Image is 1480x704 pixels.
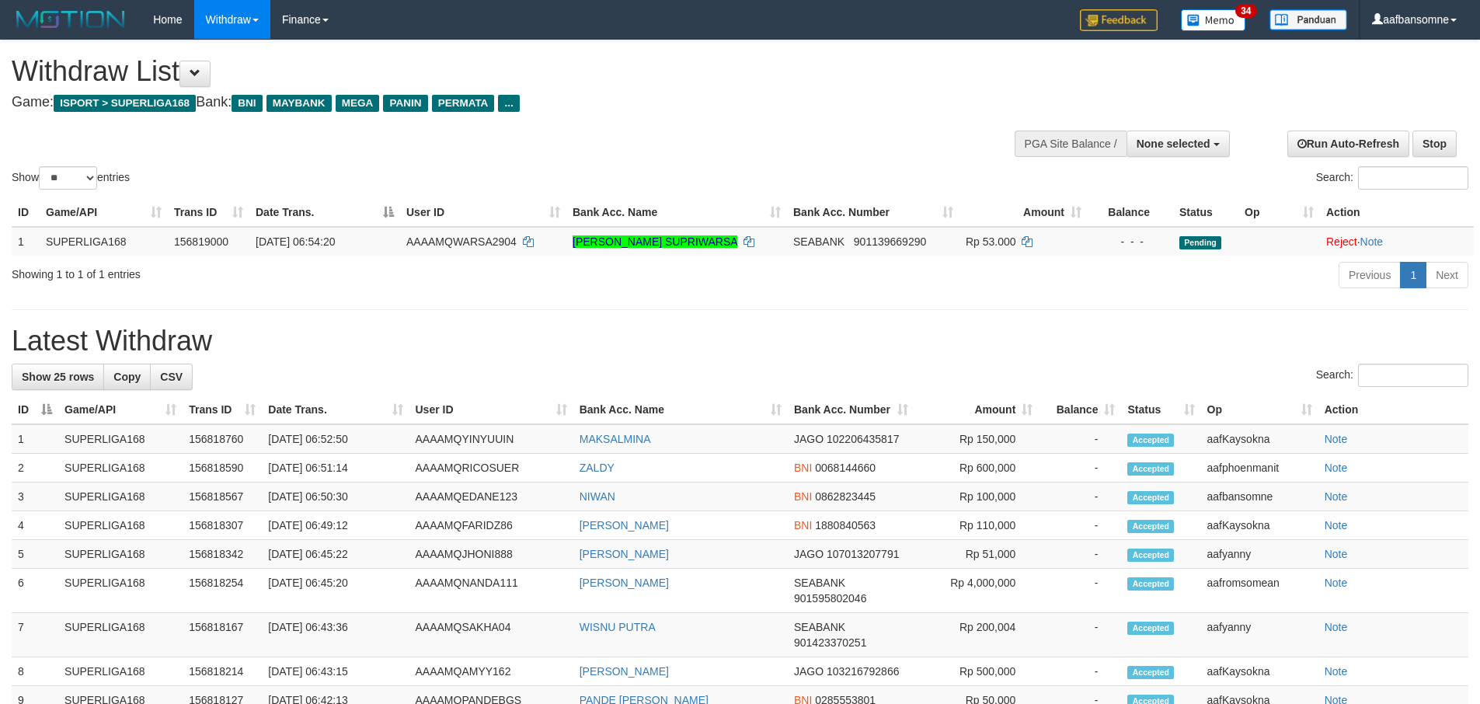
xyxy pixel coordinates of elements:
td: SUPERLIGA168 [58,613,183,657]
td: [DATE] 06:45:22 [262,540,409,569]
td: 156818167 [183,613,262,657]
td: Rp 110,000 [914,511,1039,540]
td: - [1039,424,1121,454]
td: aafyanny [1201,613,1318,657]
button: None selected [1127,131,1230,157]
img: Button%20Memo.svg [1181,9,1246,31]
a: Reject [1326,235,1357,248]
th: Date Trans.: activate to sort column descending [249,198,400,227]
img: MOTION_logo.png [12,8,130,31]
a: CSV [150,364,193,390]
span: Copy 901139669290 to clipboard [854,235,926,248]
h1: Latest Withdraw [12,326,1468,357]
span: Accepted [1127,491,1174,504]
td: 156818214 [183,657,262,686]
a: [PERSON_NAME] SUPRIWARSA [573,235,737,248]
img: Feedback.jpg [1080,9,1158,31]
td: [DATE] 06:50:30 [262,483,409,511]
span: Rp 53.000 [966,235,1016,248]
td: 7 [12,613,58,657]
div: - - - [1094,234,1167,249]
td: [DATE] 06:43:15 [262,657,409,686]
td: SUPERLIGA168 [58,540,183,569]
td: 156818254 [183,569,262,613]
td: aafyanny [1201,540,1318,569]
span: JAGO [794,665,824,678]
td: 3 [12,483,58,511]
a: 1 [1400,262,1426,288]
span: Show 25 rows [22,371,94,383]
span: BNI [794,462,812,474]
th: Action [1320,198,1474,227]
td: aafbansomne [1201,483,1318,511]
span: MEGA [336,95,380,112]
a: ZALDY [580,462,615,474]
th: Action [1318,396,1468,424]
span: SEABANK [793,235,844,248]
span: Accepted [1127,577,1174,591]
span: PANIN [383,95,427,112]
td: 1 [12,424,58,454]
div: Showing 1 to 1 of 1 entries [12,260,605,282]
span: MAYBANK [266,95,332,112]
td: Rp 600,000 [914,454,1039,483]
td: AAAAMQFARIDZ86 [409,511,573,540]
td: Rp 51,000 [914,540,1039,569]
th: Bank Acc. Name: activate to sort column ascending [573,396,788,424]
td: aafKaysokna [1201,511,1318,540]
th: Date Trans.: activate to sort column ascending [262,396,409,424]
td: 156818590 [183,454,262,483]
span: Copy 103216792866 to clipboard [827,665,899,678]
a: Show 25 rows [12,364,104,390]
td: - [1039,483,1121,511]
td: 8 [12,657,58,686]
td: Rp 200,004 [914,613,1039,657]
a: Note [1325,665,1348,678]
span: Accepted [1127,549,1174,562]
a: Stop [1412,131,1457,157]
h4: Game: Bank: [12,95,971,110]
a: [PERSON_NAME] [580,519,669,531]
span: Copy 901423370251 to clipboard [794,636,866,649]
td: Rp 4,000,000 [914,569,1039,613]
span: BNI [794,490,812,503]
td: [DATE] 06:51:14 [262,454,409,483]
td: - [1039,613,1121,657]
td: SUPERLIGA168 [58,569,183,613]
td: - [1039,511,1121,540]
span: Copy 0862823445 to clipboard [815,490,876,503]
th: Balance [1088,198,1173,227]
span: Accepted [1127,666,1174,679]
th: Op: activate to sort column ascending [1201,396,1318,424]
a: Note [1360,235,1384,248]
th: Game/API: activate to sort column ascending [58,396,183,424]
select: Showentries [39,166,97,190]
input: Search: [1358,364,1468,387]
span: SEABANK [794,577,845,589]
td: AAAAMQYINYUUIN [409,424,573,454]
a: Note [1325,548,1348,560]
span: BNI [794,519,812,531]
th: Amount: activate to sort column ascending [959,198,1088,227]
td: Rp 150,000 [914,424,1039,454]
span: ISPORT > SUPERLIGA168 [54,95,196,112]
a: [PERSON_NAME] [580,577,669,589]
h1: Withdraw List [12,56,971,87]
label: Search: [1316,166,1468,190]
span: BNI [232,95,262,112]
a: Note [1325,519,1348,531]
span: Copy 1880840563 to clipboard [815,519,876,531]
span: Copy 901595802046 to clipboard [794,592,866,605]
td: SUPERLIGA168 [58,657,183,686]
span: Copy 0068144660 to clipboard [815,462,876,474]
td: SUPERLIGA168 [58,454,183,483]
th: Trans ID: activate to sort column ascending [183,396,262,424]
td: 5 [12,540,58,569]
a: Note [1325,577,1348,589]
td: [DATE] 06:52:50 [262,424,409,454]
label: Show entries [12,166,130,190]
span: [DATE] 06:54:20 [256,235,335,248]
span: Accepted [1127,520,1174,533]
td: aafKaysokna [1201,657,1318,686]
span: PERMATA [432,95,495,112]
